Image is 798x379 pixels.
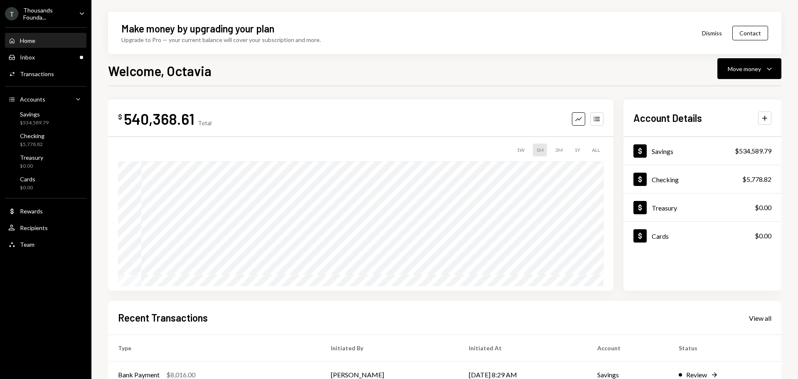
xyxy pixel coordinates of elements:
div: 540,368.61 [124,109,195,128]
div: Move money [728,64,761,73]
th: Type [108,335,321,362]
div: Treasury [652,204,677,212]
a: Checking$5,778.82 [5,130,86,150]
th: Initiated By [321,335,459,362]
div: Recipients [20,224,48,231]
div: $5,778.82 [20,141,44,148]
div: $534,589.79 [20,119,49,126]
div: ALL [589,144,603,156]
div: View all [749,314,771,322]
h2: Recent Transactions [118,311,208,325]
button: Contact [732,26,768,40]
div: 1M [533,144,547,156]
th: Status [669,335,781,362]
a: Checking$5,778.82 [623,165,781,193]
div: $0.00 [755,231,771,241]
div: Cards [652,232,669,240]
div: T [5,7,18,20]
a: Treasury$0.00 [623,193,781,221]
div: $0.00 [755,203,771,213]
div: Total [198,119,212,126]
a: Savings$534,589.79 [623,137,781,165]
div: Savings [20,111,49,118]
div: $534,589.79 [735,146,771,156]
div: Cards [20,176,35,183]
a: Accounts [5,92,86,107]
div: Checking [652,176,679,183]
div: Thousands Founda... [23,7,72,21]
div: Upgrade to Pro — your current balance will cover your subscription and more. [121,35,321,44]
div: 1W [513,144,528,156]
div: Make money by upgrading your plan [121,22,274,35]
a: Transactions [5,66,86,81]
a: Recipients [5,220,86,235]
div: Team [20,241,34,248]
div: 1Y [571,144,584,156]
h2: Account Details [633,111,702,125]
a: Rewards [5,203,86,218]
div: Rewards [20,208,43,215]
a: Inbox [5,50,86,64]
button: Dismiss [692,23,732,43]
div: Checking [20,132,44,139]
th: Initiated At [459,335,587,362]
div: Accounts [20,96,45,103]
div: 3M [552,144,566,156]
div: Treasury [20,154,43,161]
a: Treasury$0.00 [5,151,86,171]
div: Home [20,37,35,44]
div: Savings [652,147,673,155]
a: Cards$0.00 [5,173,86,193]
div: Transactions [20,70,54,77]
a: Team [5,237,86,252]
button: Move money [717,58,781,79]
div: Inbox [20,54,35,61]
th: Account [587,335,669,362]
a: Home [5,33,86,48]
a: View all [749,313,771,322]
div: $0.00 [20,163,43,170]
div: $ [118,113,122,121]
a: Cards$0.00 [623,222,781,250]
div: $5,778.82 [742,174,771,184]
div: $0.00 [20,184,35,191]
a: Savings$534,589.79 [5,108,86,128]
h1: Welcome, Octavia [108,62,212,79]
